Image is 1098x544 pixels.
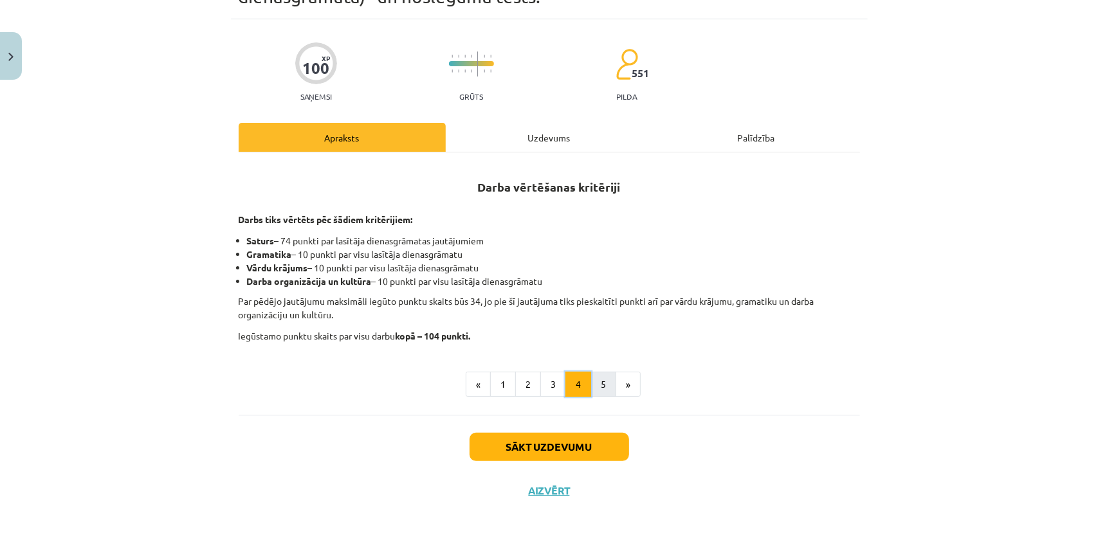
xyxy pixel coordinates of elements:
button: » [616,372,641,397]
li: – 10 punkti par visu lasītāja dienasgrāmatu [247,248,860,261]
li: – 74 punkti par lasītāja dienasgrāmatas jautājumiem [247,234,860,248]
strong: Gramatika [247,248,292,260]
p: Saņemsi [295,92,337,101]
button: Aizvērt [525,484,574,497]
img: icon-short-line-57e1e144782c952c97e751825c79c345078a6d821885a25fce030b3d8c18986b.svg [484,55,485,58]
div: Apraksts [239,123,446,152]
button: Sākt uzdevumu [470,433,629,461]
span: XP [322,55,330,62]
button: 1 [490,372,516,397]
li: – 10 punkti par visu lasītāja dienasgrāmatu [247,261,860,275]
button: 5 [590,372,616,397]
img: icon-short-line-57e1e144782c952c97e751825c79c345078a6d821885a25fce030b3d8c18986b.svg [484,69,485,73]
p: pilda [616,92,637,101]
img: icon-short-line-57e1e144782c952c97e751825c79c345078a6d821885a25fce030b3d8c18986b.svg [471,69,472,73]
p: Grūts [459,92,483,101]
img: icon-short-line-57e1e144782c952c97e751825c79c345078a6d821885a25fce030b3d8c18986b.svg [458,69,459,73]
img: icon-short-line-57e1e144782c952c97e751825c79c345078a6d821885a25fce030b3d8c18986b.svg [464,55,466,58]
strong: kopā – 104 punkti. [396,330,471,341]
button: 3 [540,372,566,397]
span: 551 [632,68,649,79]
li: – 10 punkti par visu lasītāja dienasgrāmatu [247,275,860,288]
img: icon-short-line-57e1e144782c952c97e751825c79c345078a6d821885a25fce030b3d8c18986b.svg [458,55,459,58]
strong: Darbs tiks vērtēts pēc šādiem kritērijiem: [239,213,413,225]
img: icon-short-line-57e1e144782c952c97e751825c79c345078a6d821885a25fce030b3d8c18986b.svg [464,69,466,73]
img: icon-close-lesson-0947bae3869378f0d4975bcd49f059093ad1ed9edebbc8119c70593378902aed.svg [8,53,14,61]
img: icon-short-line-57e1e144782c952c97e751825c79c345078a6d821885a25fce030b3d8c18986b.svg [490,55,491,58]
img: icon-short-line-57e1e144782c952c97e751825c79c345078a6d821885a25fce030b3d8c18986b.svg [452,69,453,73]
nav: Page navigation example [239,372,860,397]
img: icon-short-line-57e1e144782c952c97e751825c79c345078a6d821885a25fce030b3d8c18986b.svg [490,69,491,73]
img: students-c634bb4e5e11cddfef0936a35e636f08e4e9abd3cc4e673bd6f9a4125e45ecb1.svg [616,48,638,80]
strong: Darba organizācija un kultūra [247,275,372,287]
img: icon-short-line-57e1e144782c952c97e751825c79c345078a6d821885a25fce030b3d8c18986b.svg [452,55,453,58]
div: Palīdzība [653,123,860,152]
p: Par pēdējo jautājumu maksimāli iegūto punktu skaits būs 34, jo pie šī jautājuma tiks pieskaitīti ... [239,295,860,322]
p: Iegūstamo punktu skaits par visu darbu [239,329,860,343]
strong: Saturs [247,235,275,246]
button: 2 [515,372,541,397]
button: « [466,372,491,397]
strong: Vārdu krājums [247,262,308,273]
img: icon-short-line-57e1e144782c952c97e751825c79c345078a6d821885a25fce030b3d8c18986b.svg [471,55,472,58]
img: icon-long-line-d9ea69661e0d244f92f715978eff75569469978d946b2353a9bb055b3ed8787d.svg [477,51,479,77]
div: Uzdevums [446,123,653,152]
strong: Darba vērtēšanas kritēriji [478,179,621,194]
button: 4 [565,372,591,397]
div: 100 [302,59,329,77]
